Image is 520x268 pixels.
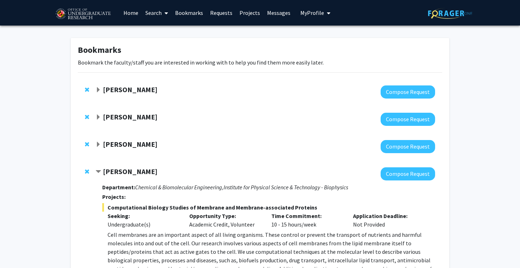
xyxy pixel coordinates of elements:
[85,87,89,93] span: Remove Magaly Toro from bookmarks
[85,169,89,174] span: Remove Jeffery Klauda from bookmarks
[264,0,294,25] a: Messages
[78,45,442,55] h1: Bookmarks
[96,115,101,120] span: Expand Ning Zeng Bookmark
[108,220,179,229] div: Undergraduate(s)
[5,236,30,263] iframe: Chat
[348,212,430,229] div: Not Provided
[96,87,101,93] span: Expand Magaly Toro Bookmark
[135,184,224,191] i: Chemical & Biomolecular Engineering,
[96,169,101,175] span: Contract Jeffery Klauda Bookmark
[142,0,172,25] a: Search
[108,212,179,220] p: Seeking:
[271,212,343,220] p: Time Commitment:
[381,113,435,126] button: Compose Request to Ning Zeng
[103,140,157,149] strong: [PERSON_NAME]
[85,141,89,147] span: Remove Yanxin Liu from bookmarks
[381,167,435,180] button: Compose Request to Jeffery Klauda
[103,85,157,94] strong: [PERSON_NAME]
[428,8,472,19] img: ForagerOne Logo
[189,212,261,220] p: Opportunity Type:
[353,212,424,220] p: Application Deadline:
[78,58,442,67] p: Bookmark the faculty/staff you are interested in working with to help you find them more easily l...
[53,5,113,23] img: University of Maryland Logo
[103,112,157,121] strong: [PERSON_NAME]
[172,0,207,25] a: Bookmarks
[300,9,324,16] span: My Profile
[266,212,348,229] div: 10 - 15 hours/week
[184,212,266,229] div: Academic Credit, Volunteer
[102,193,126,200] strong: Projects:
[102,184,135,191] strong: Department:
[120,0,142,25] a: Home
[381,140,435,153] button: Compose Request to Yanxin Liu
[236,0,264,25] a: Projects
[102,203,435,212] span: Computational Biology Studies of Membrane and Membrane-associated Proteins
[96,142,101,147] span: Expand Yanxin Liu Bookmark
[85,114,89,120] span: Remove Ning Zeng from bookmarks
[103,167,157,176] strong: [PERSON_NAME]
[207,0,236,25] a: Requests
[381,85,435,99] button: Compose Request to Magaly Toro
[224,184,348,191] i: Institute for Physical Science & Technology - Biophysics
